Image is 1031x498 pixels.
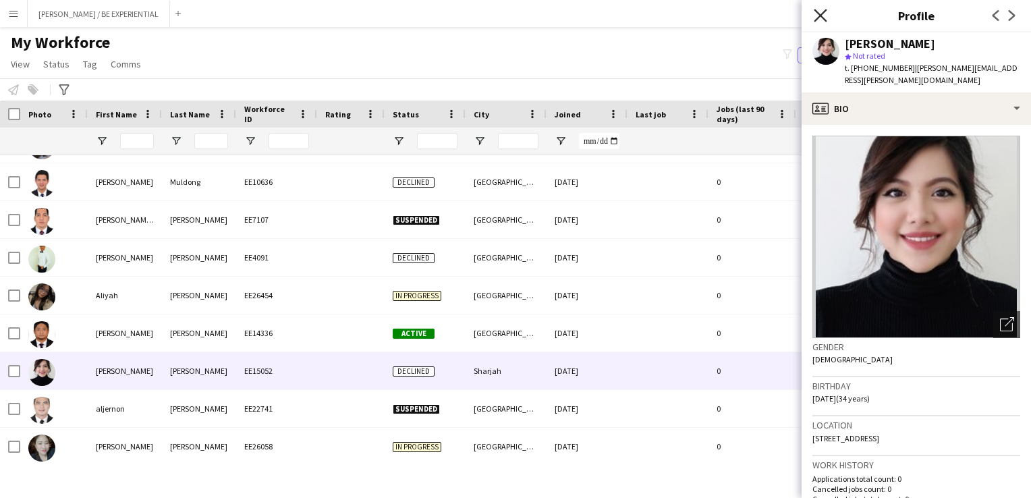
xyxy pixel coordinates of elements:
div: EE22741 [236,390,317,427]
p: Applications total count: 0 [812,474,1020,484]
div: aljernon [88,390,162,427]
input: First Name Filter Input [120,133,154,149]
div: 0 [708,239,796,276]
div: Bio [802,92,1031,125]
div: [PERSON_NAME] [88,428,162,465]
div: [PERSON_NAME] [162,390,236,427]
div: Self-employed Crew [796,239,883,276]
div: [GEOGRAPHIC_DATA] [466,277,547,314]
span: Jobs (last 90 days) [717,104,772,124]
div: [DATE] [547,390,628,427]
button: Open Filter Menu [393,135,405,147]
div: [PERSON_NAME] [88,163,162,200]
input: Status Filter Input [417,133,457,149]
div: [DATE] [547,428,628,465]
p: Cancelled jobs count: 0 [812,484,1020,494]
span: Last job [636,109,666,119]
button: Open Filter Menu [170,135,182,147]
button: Everyone5,839 [798,47,865,63]
div: Open photos pop-in [993,311,1020,338]
span: Status [393,109,419,119]
div: [PERSON_NAME] [162,239,236,276]
span: Photo [28,109,51,119]
div: EE26058 [236,428,317,465]
div: [PERSON_NAME] [845,38,935,50]
div: Self-employed Crew [796,277,883,314]
div: Sharjah [466,352,547,389]
div: EE14336 [236,314,317,352]
div: 0 [708,428,796,465]
div: 0 [708,352,796,389]
div: EE15052 [236,352,317,389]
span: Comms [111,58,141,70]
div: 0 [708,163,796,200]
img: aljernon antonio [28,397,55,424]
div: [PERSON_NAME] [88,239,162,276]
div: [GEOGRAPHIC_DATA] [466,201,547,238]
img: Aljean Santos [28,359,55,386]
div: [DATE] [547,314,628,352]
h3: Profile [802,7,1031,24]
div: EE4091 [236,239,317,276]
div: [DATE] [547,239,628,276]
div: EE7107 [236,201,317,238]
span: Last Name [170,109,210,119]
span: | [PERSON_NAME][EMAIL_ADDRESS][PERSON_NAME][DOMAIN_NAME] [845,63,1018,85]
div: [GEOGRAPHIC_DATA] [466,390,547,427]
input: Workforce ID Filter Input [269,133,309,149]
div: 0 [708,314,796,352]
div: Self-employed Crew [796,390,883,427]
div: Aliyah [88,277,162,314]
h3: Work history [812,459,1020,471]
img: Crew avatar or photo [812,136,1020,338]
span: t. [PHONE_NUMBER] [845,63,915,73]
app-action-btn: Advanced filters [56,82,72,98]
div: [PERSON_NAME]’ [88,201,162,238]
span: [DATE] (34 years) [812,393,870,404]
div: EE26454 [236,277,317,314]
input: Last Name Filter Input [194,133,228,149]
div: 0 [708,201,796,238]
div: [PERSON_NAME] [162,428,236,465]
span: First Name [96,109,137,119]
input: Joined Filter Input [579,133,619,149]
span: [STREET_ADDRESS] [812,433,879,443]
button: Open Filter Menu [96,135,108,147]
div: [PERSON_NAME] [88,352,162,389]
div: [DATE] [547,163,628,200]
img: Aljay Mendoza [28,321,55,348]
span: City [474,109,489,119]
div: EE10636 [236,163,317,200]
span: Declined [393,177,435,188]
div: 0 [708,277,796,314]
div: [PERSON_NAME] [88,314,162,352]
div: [GEOGRAPHIC_DATA] [466,314,547,352]
span: Suspended [393,404,440,414]
span: Not rated [853,51,885,61]
button: Open Filter Menu [244,135,256,147]
button: [PERSON_NAME] / BE EXPERIENTIAL [28,1,170,27]
div: [GEOGRAPHIC_DATA] [466,428,547,465]
img: Alfredo ‘thammy’ Narciso [28,208,55,235]
span: Active [393,329,435,339]
button: Open Filter Menu [555,135,567,147]
a: Comms [105,55,146,73]
span: Declined [393,253,435,263]
span: Suspended [393,215,440,225]
img: Alfie Muldong [28,170,55,197]
div: [GEOGRAPHIC_DATA] [466,239,547,276]
a: Tag [78,55,103,73]
div: Self-employed Crew [796,352,883,389]
img: Alfredo Guevarra [28,246,55,273]
div: [PERSON_NAME] [162,201,236,238]
div: [DATE] [547,277,628,314]
div: Self-employed Crew [796,428,883,465]
div: [PERSON_NAME] [162,352,236,389]
span: Joined [555,109,581,119]
span: My Workforce [11,32,110,53]
div: [DATE] [547,201,628,238]
span: In progress [393,442,441,452]
img: Aliyah Eloria [28,283,55,310]
h3: Gender [812,341,1020,353]
a: Status [38,55,75,73]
